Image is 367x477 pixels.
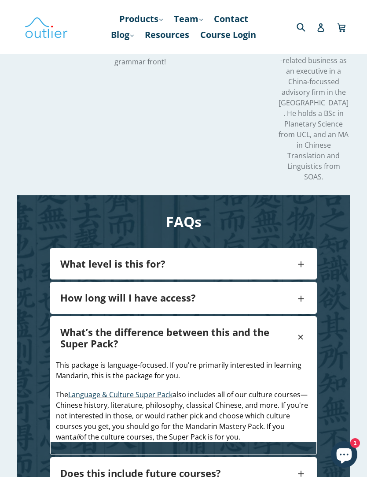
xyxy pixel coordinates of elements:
h4: What level is this for? [60,258,295,269]
a: Resources [140,27,194,43]
p: This package is language-focused. If you're primarily interested in learning Mandarin, this is th... [56,360,311,381]
a: Blog [106,27,138,43]
a: Products [115,11,167,27]
p: The also includes all of our culture courses—Chinese history, literature, philosophy, classical C... [56,389,311,442]
em: all [72,432,80,442]
a: Contact [209,11,253,27]
h2: FAQs [17,212,350,231]
a: Course Login [196,27,261,43]
inbox-online-store-chat: Shopify online store chat [328,441,360,470]
a: Language & Culture Super Pack [68,390,172,399]
h4: How long will I have access? [60,292,295,303]
img: Outlier Linguistics [24,14,68,40]
a: Team [169,11,207,27]
input: Search [294,18,319,36]
h4: What’s the difference between this and the Super Pack? [60,326,295,350]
